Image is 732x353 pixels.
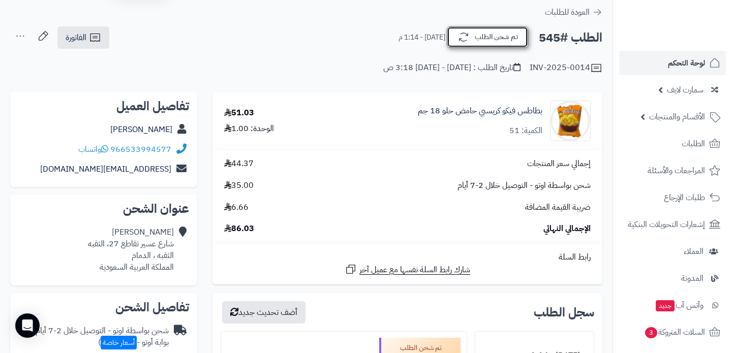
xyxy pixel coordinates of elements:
span: جديد [656,300,675,311]
span: أسعار خاصة [101,336,137,349]
a: واتساب [78,143,108,155]
span: شارك رابط السلة نفسها مع عميل آخر [359,264,470,276]
h2: تفاصيل الشحن [18,301,189,313]
span: شحن بواسطة اوتو - التوصيل خلال 2-7 أيام [457,180,591,191]
span: طلبات الإرجاع [664,190,705,205]
a: بطاطس فيكو كريسبي حامض حلو 18 جم [418,105,542,117]
span: الأقسام والمنتجات [649,110,705,124]
span: 3 [645,327,657,338]
a: الفاتورة [57,26,109,49]
span: سمارت لايف [667,83,704,97]
span: 86.03 [224,223,254,235]
div: Open Intercom Messenger [15,313,40,338]
span: إجمالي سعر المنتجات [527,158,591,170]
div: الوحدة: 1.00 [224,123,274,135]
h2: عنوان الشحن [18,203,189,215]
span: المدونة [681,271,704,285]
button: أضف تحديث جديد [222,301,306,324]
a: إشعارات التحويلات البنكية [619,212,726,237]
img: logo-2.png [663,8,722,29]
img: 1739377344-%D8%AA%D9%86%D8%B2%D9%8A%D9%84%20(90)-90x90.jpeg [551,101,590,141]
h3: سجل الطلب [534,306,594,318]
span: ضريبة القيمة المضافة [525,202,591,213]
a: العملاء [619,239,726,264]
div: INV-2025-0014 [530,62,602,74]
a: شارك رابط السلة نفسها مع عميل آخر [345,263,470,276]
a: المدونة [619,266,726,291]
a: المراجعات والأسئلة [619,158,726,183]
div: شحن بواسطة اوتو - التوصيل خلال 2-7 أيام [18,325,169,348]
span: 44.37 [224,158,254,170]
span: 35.00 [224,180,254,191]
a: العودة للطلبات [545,6,602,18]
div: [PERSON_NAME] شارع عسير تقاطع 27، الثقبه الثقبه ، الدمام المملكة العربية السعودية [88,227,174,273]
span: 6.66 [224,202,249,213]
a: الطلبات [619,132,726,156]
span: لوحة التحكم [668,56,705,70]
div: رابط السلة [217,251,598,263]
div: الكمية: 51 [509,125,542,137]
h2: تفاصيل العميل [18,100,189,112]
div: تاريخ الطلب : [DATE] - [DATE] 3:18 ص [383,62,521,74]
span: الطلبات [682,137,705,151]
div: 51.03 [224,107,254,119]
span: السلات المتروكة [644,325,705,339]
a: 966533994577 [110,143,171,155]
span: الفاتورة [66,31,86,44]
span: إشعارات التحويلات البنكية [628,217,705,232]
span: الإجمالي النهائي [543,223,591,235]
span: ( بوابة أوتو - ) [33,325,169,348]
a: طلبات الإرجاع [619,185,726,210]
a: [EMAIL_ADDRESS][DOMAIN_NAME] [40,163,171,175]
a: لوحة التحكم [619,51,726,75]
small: [DATE] - 1:14 م [399,33,445,43]
a: وآتس آبجديد [619,293,726,317]
span: العودة للطلبات [545,6,590,18]
span: وآتس آب [655,298,704,312]
a: [PERSON_NAME] [110,123,172,136]
span: العملاء [684,244,704,259]
h2: الطلب #545 [539,27,602,48]
a: السلات المتروكة3 [619,320,726,344]
button: تم شحن الطلب [447,26,528,48]
span: المراجعات والأسئلة [648,164,705,178]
